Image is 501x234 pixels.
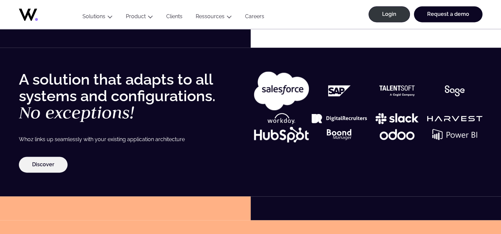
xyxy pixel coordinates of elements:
[126,13,146,19] a: Product
[76,13,119,22] button: Solutions
[19,157,68,173] a: Discover
[19,135,225,143] p: Whoz links up seamlessly with your existing application architecture
[19,101,134,123] em: No exceptions!
[369,6,410,22] a: Login
[414,6,482,22] a: Request a demo
[119,13,160,22] button: Product
[238,13,271,22] a: Careers
[19,71,247,122] h2: A solution that adapts to all systems and configurations.
[189,13,238,22] button: Ressources
[160,13,189,22] a: Clients
[196,13,225,19] a: Ressources
[457,190,492,225] iframe: Chatbot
